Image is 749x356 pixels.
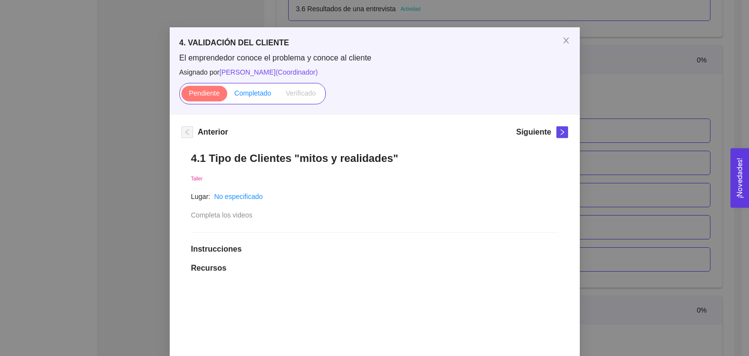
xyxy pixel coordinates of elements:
[198,126,228,138] h5: Anterior
[191,244,558,254] h1: Instrucciones
[181,126,193,138] button: left
[179,67,570,78] span: Asignado por
[730,148,749,208] button: Open Feedback Widget
[516,126,551,138] h5: Siguiente
[191,263,558,273] h1: Recursos
[191,152,558,165] h1: 4.1 Tipo de Clientes "mitos y realidades"
[219,68,318,76] span: [PERSON_NAME] ( Coordinador )
[214,193,263,200] a: No especificado
[556,126,568,138] button: right
[552,27,580,55] button: Close
[286,89,315,97] span: Verificado
[191,176,203,181] span: Taller
[557,129,568,136] span: right
[189,89,219,97] span: Pendiente
[179,53,570,63] span: El emprendedor conoce el problema y conoce al cliente
[562,37,570,44] span: close
[191,211,253,219] span: Completa los videos
[191,191,211,202] article: Lugar:
[235,89,272,97] span: Completado
[179,37,570,49] h5: 4. VALIDACIÓN DEL CLIENTE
